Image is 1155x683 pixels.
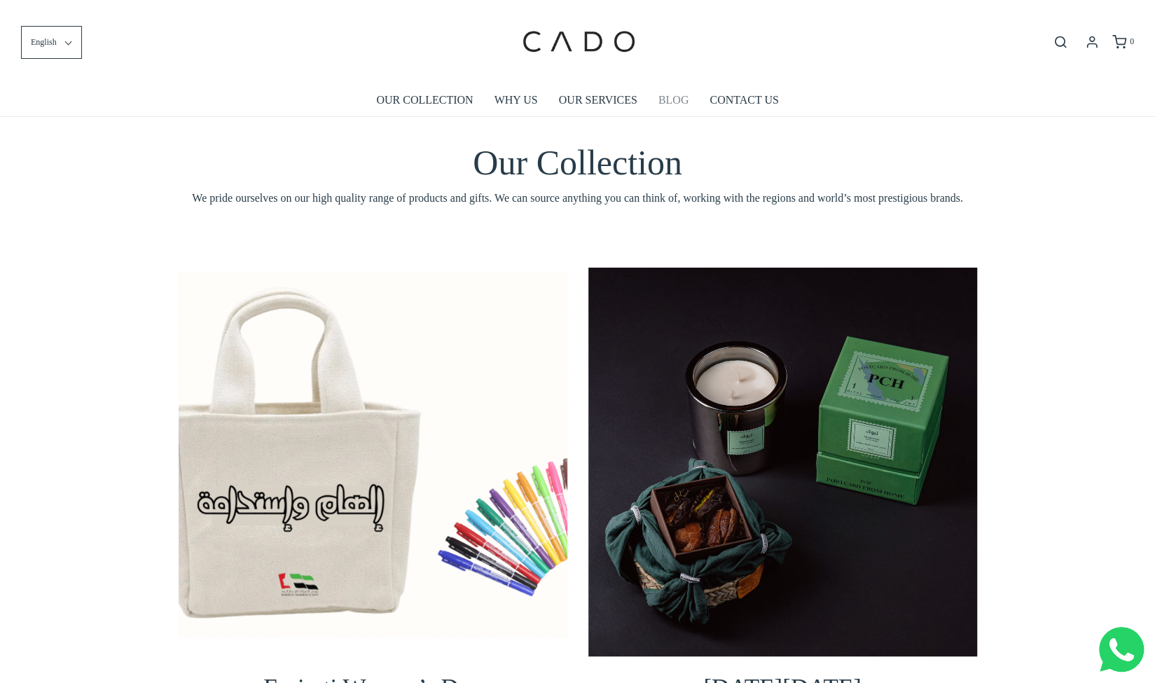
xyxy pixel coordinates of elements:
img: Whatsapp [1099,627,1144,672]
span: Company name [399,59,469,70]
a: CONTACT US [710,84,778,116]
span: Last name [399,1,445,13]
a: WHY US [494,84,538,116]
a: 0 [1111,35,1134,49]
img: cado_gifting--_fja6726-1-1-1657775317757.jpg [588,268,977,656]
span: We pride ourselves on our high quality range of products and gifts. We can source anything you ca... [179,189,977,207]
a: OUR SERVICES [559,84,637,116]
span: English [31,36,57,49]
span: Number of gifts [399,116,466,127]
img: screenshot-20220711-at-064307-1657774959634.png [179,268,567,656]
span: 0 [1130,36,1134,46]
a: OUR COLLECTION [376,84,473,116]
span: Our Collection [473,143,682,182]
a: BLOG [658,84,689,116]
img: cadogifting [518,11,637,74]
button: Open search bar [1048,34,1073,50]
button: English [21,26,82,59]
